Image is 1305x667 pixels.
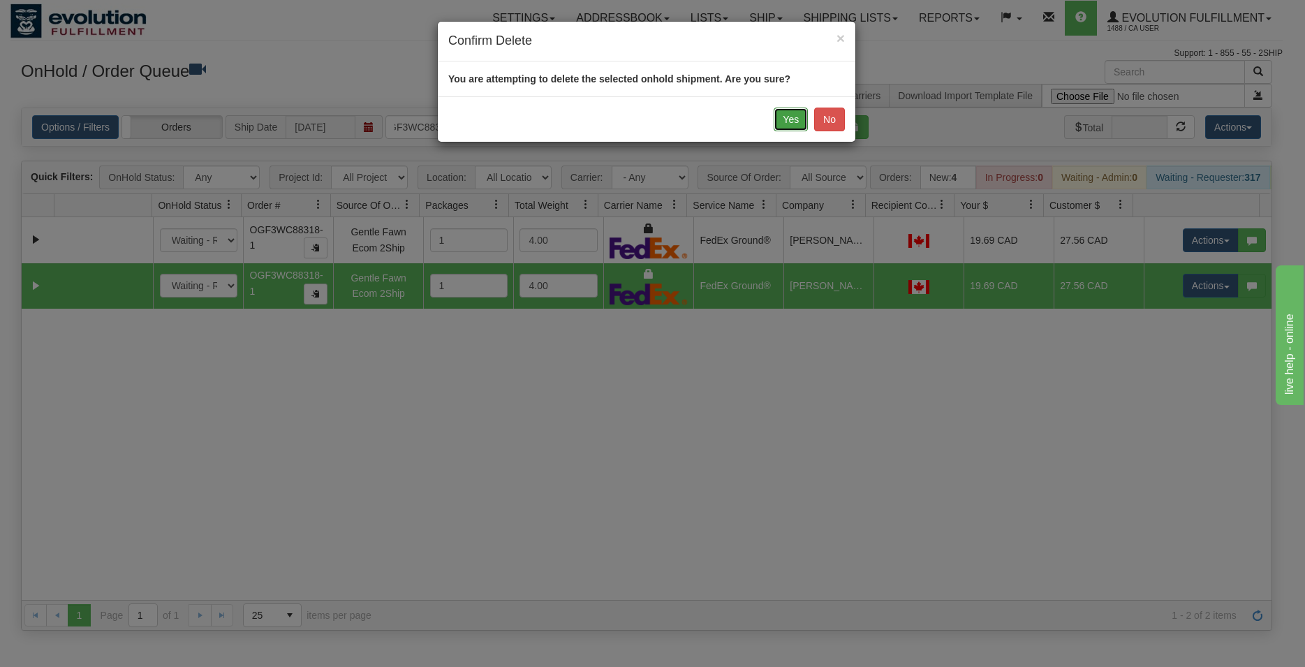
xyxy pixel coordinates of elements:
div: live help - online [10,8,129,25]
button: No [814,108,845,131]
strong: You are attempting to delete the selected onhold shipment. Are you sure? [448,73,790,85]
span: × [836,30,845,46]
iframe: chat widget [1273,262,1304,404]
h4: Confirm Delete [448,32,845,50]
button: Close [836,31,845,45]
button: Yes [774,108,808,131]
